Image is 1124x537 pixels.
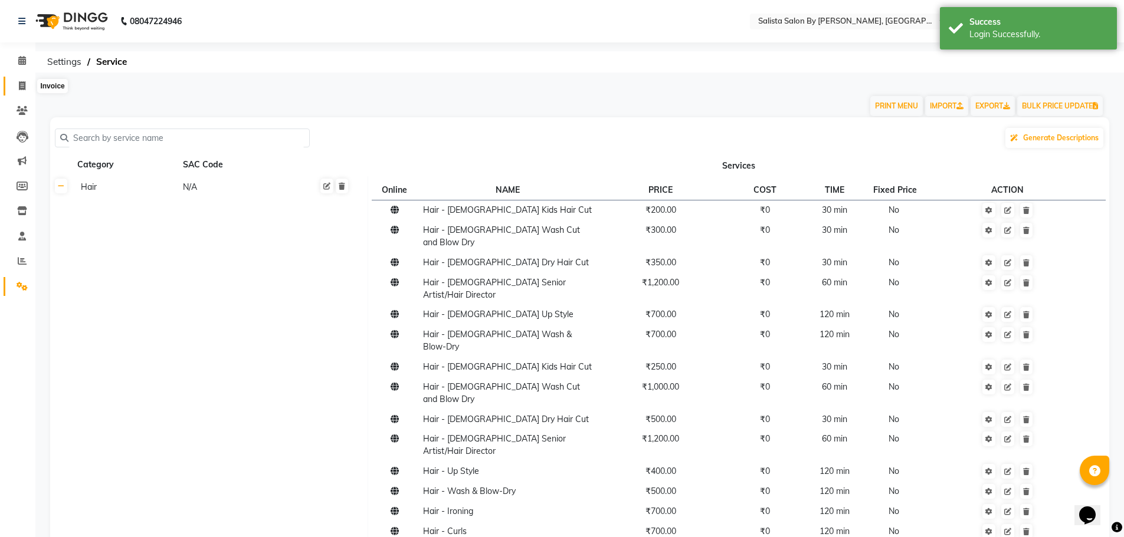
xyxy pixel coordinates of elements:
iframe: chat widget [1074,490,1112,525]
span: Hair - [DEMOGRAPHIC_DATA] Senior Artist/Hair Director [423,433,566,456]
span: 120 min [820,329,850,340]
span: 120 min [820,506,850,516]
span: 60 min [822,277,847,288]
span: No [889,257,899,268]
span: ₹0 [760,257,770,268]
span: ₹0 [760,329,770,340]
span: ₹0 [760,381,770,392]
span: ₹700.00 [645,526,676,536]
span: ₹0 [760,506,770,516]
span: ₹0 [760,466,770,476]
div: Login Successfully. [969,28,1108,41]
span: ₹300.00 [645,225,676,235]
span: 60 min [822,433,847,444]
span: No [889,205,899,215]
span: No [889,486,899,496]
span: Hair - Ironing [423,506,473,516]
span: ₹0 [760,361,770,372]
div: N/A [182,180,283,195]
span: ₹0 [760,205,770,215]
span: 30 min [822,225,847,235]
span: ₹250.00 [645,361,676,372]
span: ₹200.00 [645,205,676,215]
span: Hair - [DEMOGRAPHIC_DATA] Senior Artist/Hair Director [423,277,566,300]
span: No [889,309,899,319]
span: Hair - Curls [423,526,467,536]
th: Services [368,154,1110,176]
span: No [889,506,899,516]
div: Category [76,157,177,172]
span: 60 min [822,381,847,392]
th: PRICE [596,180,725,200]
span: ₹400.00 [645,466,676,476]
span: No [889,225,899,235]
span: ₹0 [760,225,770,235]
span: ₹1,200.00 [642,433,679,444]
span: No [889,433,899,444]
span: Hair - Wash & Blow-Dry [423,486,516,496]
span: No [889,277,899,288]
span: 120 min [820,309,850,319]
span: Hair - [DEMOGRAPHIC_DATA] Kids Hair Cut [423,361,592,372]
input: Search by service name [68,129,304,147]
span: ₹0 [760,433,770,444]
span: ₹0 [760,309,770,319]
a: EXPORT [971,96,1015,116]
span: 120 min [820,486,850,496]
span: ₹700.00 [645,309,676,319]
span: Hair - [DEMOGRAPHIC_DATA] Kids Hair Cut [423,205,592,215]
th: ACTION [929,180,1086,200]
span: Hair - [DEMOGRAPHIC_DATA] Wash & Blow-Dry [423,329,572,352]
button: Generate Descriptions [1005,128,1103,148]
span: ₹0 [760,526,770,536]
span: ₹700.00 [645,329,676,340]
button: BULK PRICE UPDATE [1017,96,1103,116]
span: 30 min [822,257,847,268]
span: 30 min [822,414,847,424]
span: No [889,381,899,392]
th: NAME [419,180,596,200]
span: ₹500.00 [645,414,676,424]
span: ₹0 [760,414,770,424]
a: IMPORT [925,96,968,116]
span: Generate Descriptions [1023,133,1099,142]
span: Hair - Up Style [423,466,479,476]
button: PRINT MENU [870,96,923,116]
span: No [889,361,899,372]
span: No [889,329,899,340]
span: ₹700.00 [645,506,676,516]
span: ₹1,000.00 [642,381,679,392]
span: Hair - [DEMOGRAPHIC_DATA] Dry Hair Cut [423,257,589,268]
span: 120 min [820,526,850,536]
b: 08047224946 [130,5,182,38]
div: Success [969,16,1108,28]
th: Fixed Price [864,180,929,200]
span: No [889,414,899,424]
span: 120 min [820,466,850,476]
span: Hair - [DEMOGRAPHIC_DATA] Wash Cut and Blow Dry [423,225,580,248]
span: ₹0 [760,277,770,288]
img: logo [30,5,111,38]
span: Hair - [DEMOGRAPHIC_DATA] Dry Hair Cut [423,414,589,424]
span: ₹1,200.00 [642,277,679,288]
span: No [889,526,899,536]
span: Hair - [DEMOGRAPHIC_DATA] Up Style [423,309,574,319]
span: ₹500.00 [645,486,676,496]
div: SAC Code [182,157,283,172]
span: 30 min [822,361,847,372]
span: ₹350.00 [645,257,676,268]
th: Online [372,180,419,200]
span: Hair - [DEMOGRAPHIC_DATA] Wash Cut and Blow Dry [423,381,580,404]
th: TIME [805,180,864,200]
div: Hair [76,180,177,195]
span: Service [90,51,133,73]
div: Invoice [37,79,67,93]
span: ₹0 [760,486,770,496]
span: Settings [41,51,87,73]
th: COST [725,180,805,200]
span: 30 min [822,205,847,215]
span: No [889,466,899,476]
